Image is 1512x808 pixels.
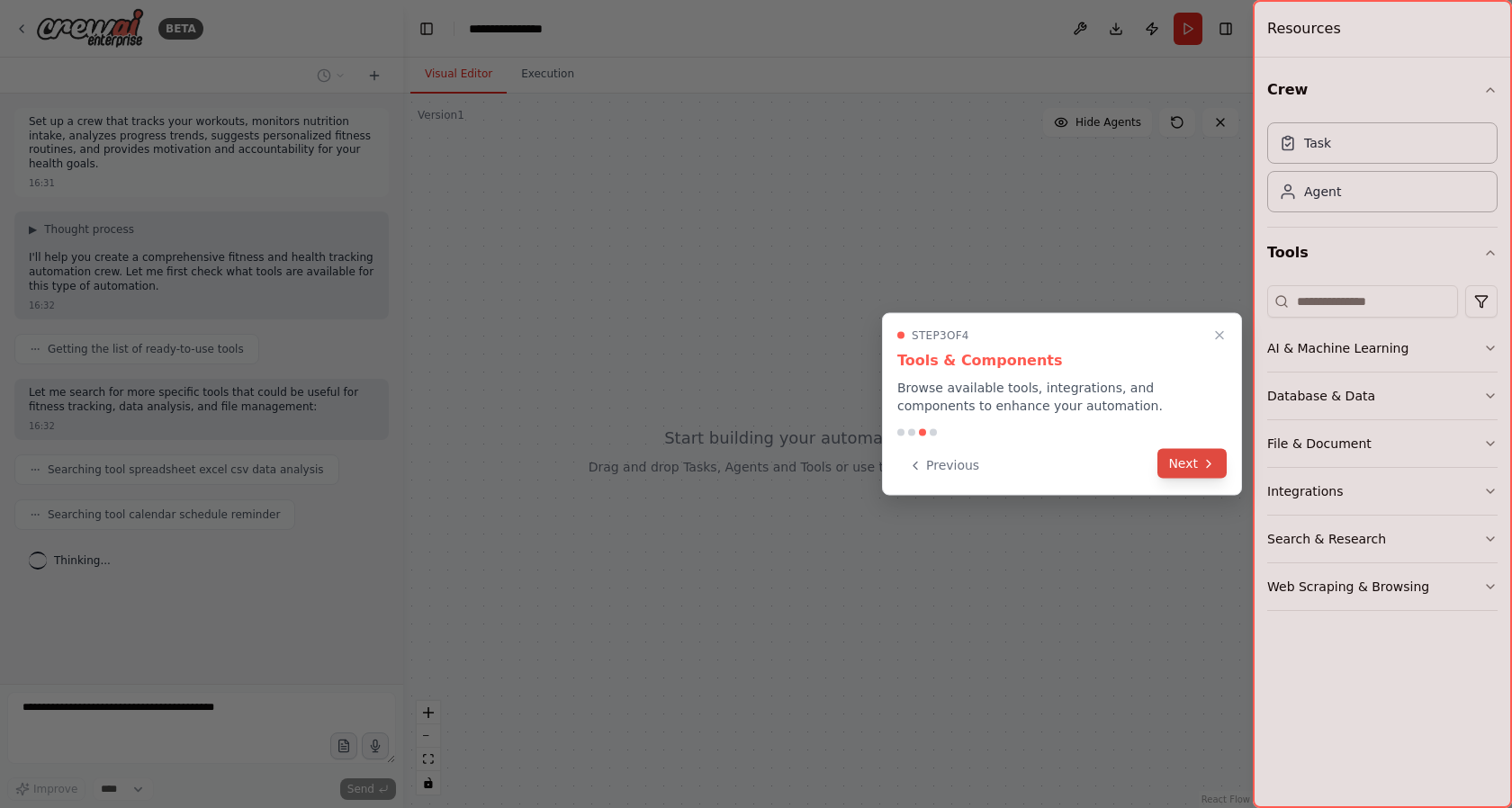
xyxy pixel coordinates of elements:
span: Step 3 of 4 [912,328,969,343]
button: Hide left sidebar [414,16,439,41]
button: Previous [897,451,990,480]
p: Browse available tools, integrations, and components to enhance your automation. [897,379,1227,415]
button: Close walkthrough [1209,325,1230,346]
button: Next [1157,449,1227,479]
h3: Tools & Components [897,350,1227,372]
